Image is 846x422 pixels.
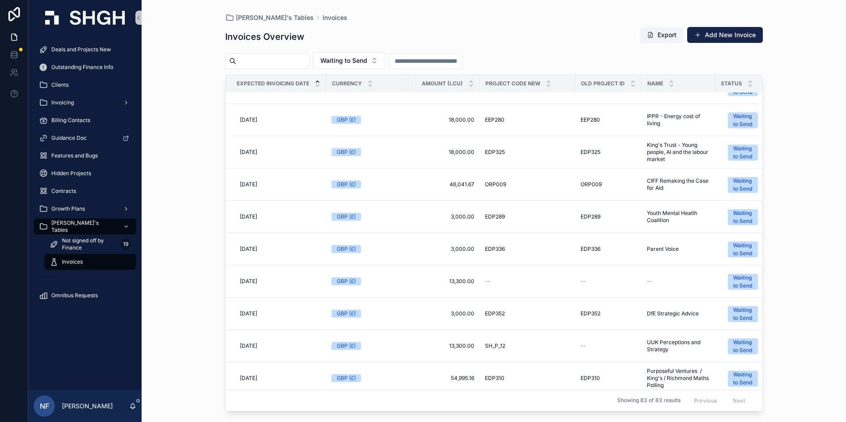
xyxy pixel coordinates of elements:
[733,177,753,193] div: Waiting to Send
[51,117,90,124] span: Billing Contacts
[581,310,636,317] a: EDP352
[51,81,69,88] span: Clients
[485,278,490,285] span: --
[485,116,570,123] a: EEP280
[414,246,474,253] span: 3,000.00
[240,375,257,382] span: [DATE]
[687,27,763,43] button: Add New Invoice
[34,95,136,111] a: Invoicing
[34,148,136,164] a: Features and Bugs
[733,371,753,387] div: Waiting to Send
[485,278,570,285] a: --
[236,210,321,224] a: [DATE]
[647,80,663,87] span: Name
[331,342,403,350] a: GBP (£)
[34,165,136,181] a: Hidden Projects
[34,201,136,217] a: Growth Plans
[581,116,600,123] span: EEP280
[240,213,257,220] span: [DATE]
[51,170,91,177] span: Hidden Projects
[51,46,111,53] span: Deals and Projects New
[485,213,570,220] a: EDP289
[581,342,586,349] span: --
[240,310,257,317] span: [DATE]
[581,181,636,188] a: ORP009
[485,375,504,382] span: EDP310
[485,149,505,156] span: EDP325
[485,310,505,317] span: EDP352
[337,116,356,124] div: GBP (£)
[733,274,753,290] div: Waiting to Send
[236,339,321,353] a: [DATE]
[323,13,347,22] a: Invoices
[721,205,776,229] button: Select Button
[45,11,125,25] img: App logo
[320,56,367,65] span: Waiting to Send
[647,368,710,389] a: Purposeful Ventures / King's / Richmond Maths Polling
[581,310,600,317] span: EDP352
[331,213,403,221] a: GBP (£)
[34,219,136,234] a: [PERSON_NAME]'s Tables
[721,140,776,164] button: Select Button
[485,342,570,349] a: SH_P_12
[720,204,776,229] a: Select Button
[721,302,776,326] button: Select Button
[337,148,356,156] div: GBP (£)
[414,149,474,156] span: 18,000.00
[331,148,403,156] a: GBP (£)
[236,145,321,159] a: [DATE]
[51,99,74,106] span: Invoicing
[581,375,636,382] a: EDP310
[236,13,314,22] span: [PERSON_NAME]'s Tables
[485,246,570,253] a: EDP336
[640,27,684,43] button: Export
[44,236,136,252] a: Not signed off by Finance19
[414,181,474,188] a: 46,041.67
[485,181,570,188] a: ORP009
[485,80,540,87] span: Project Code New
[34,130,136,146] a: Guidance Doc
[34,183,136,199] a: Contracts
[414,278,474,285] a: 13,300.00
[236,307,321,321] a: [DATE]
[581,80,625,87] span: Old Project ID
[721,173,776,196] button: Select Button
[236,371,321,385] a: [DATE]
[51,134,87,142] span: Guidance Doc
[733,112,753,128] div: Waiting to Send
[733,209,753,225] div: Waiting to Send
[647,142,710,163] a: King's Trust - Young people, AI and the labour market
[485,342,505,349] span: SH_P_12
[240,342,257,349] span: [DATE]
[225,13,314,22] a: [PERSON_NAME]'s Tables
[44,254,136,270] a: Invoices
[414,375,474,382] a: 54,995.16
[331,310,403,318] a: GBP (£)
[733,306,753,322] div: Waiting to Send
[721,366,776,390] button: Select Button
[581,116,636,123] a: EEP280
[34,288,136,303] a: Omnibus Requests
[62,237,117,251] span: Not signed off by Finance
[240,181,257,188] span: [DATE]
[240,278,257,285] span: [DATE]
[721,108,776,132] button: Select Button
[581,246,600,253] span: EDP336
[720,269,776,294] a: Select Button
[647,310,710,317] a: DfE Strategic Advice
[647,310,699,317] span: DfE Strategic Advice
[721,334,776,358] button: Select Button
[647,246,710,253] a: Parent Voice
[581,149,600,156] span: EDP325
[422,80,463,87] span: Amount (LCU)
[720,237,776,261] a: Select Button
[331,116,403,124] a: GBP (£)
[647,210,710,224] a: Youth Mental Health Coalition
[733,145,753,161] div: Waiting to Send
[236,113,321,127] a: [DATE]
